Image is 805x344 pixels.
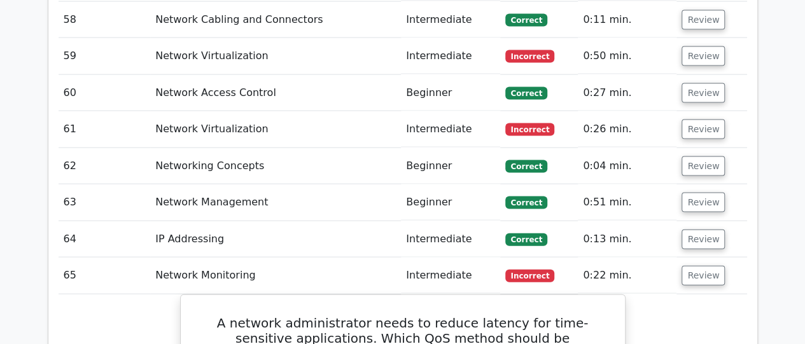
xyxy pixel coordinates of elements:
[578,184,676,221] td: 0:51 min.
[578,258,676,294] td: 0:22 min.
[401,258,500,294] td: Intermediate
[682,10,725,30] button: Review
[505,87,547,100] span: Correct
[682,46,725,66] button: Review
[682,266,725,286] button: Review
[59,258,151,294] td: 65
[401,221,500,258] td: Intermediate
[505,50,554,63] span: Incorrect
[505,196,547,209] span: Correct
[59,184,151,221] td: 63
[401,38,500,74] td: Intermediate
[682,83,725,103] button: Review
[505,233,547,246] span: Correct
[578,2,676,38] td: 0:11 min.
[59,148,151,184] td: 62
[578,38,676,74] td: 0:50 min.
[401,111,500,148] td: Intermediate
[401,184,500,221] td: Beginner
[59,75,151,111] td: 60
[150,184,401,221] td: Network Management
[150,75,401,111] td: Network Access Control
[150,258,401,294] td: Network Monitoring
[150,221,401,258] td: IP Addressing
[578,75,676,111] td: 0:27 min.
[401,2,500,38] td: Intermediate
[505,160,547,173] span: Correct
[578,148,676,184] td: 0:04 min.
[59,38,151,74] td: 59
[150,148,401,184] td: Networking Concepts
[578,221,676,258] td: 0:13 min.
[150,38,401,74] td: Network Virtualization
[59,111,151,148] td: 61
[150,2,401,38] td: Network Cabling and Connectors
[682,230,725,249] button: Review
[59,2,151,38] td: 58
[505,14,547,27] span: Correct
[150,111,401,148] td: Network Virtualization
[59,221,151,258] td: 64
[505,123,554,136] span: Incorrect
[401,75,500,111] td: Beginner
[505,270,554,282] span: Incorrect
[682,120,725,139] button: Review
[682,193,725,212] button: Review
[401,148,500,184] td: Beginner
[682,156,725,176] button: Review
[578,111,676,148] td: 0:26 min.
